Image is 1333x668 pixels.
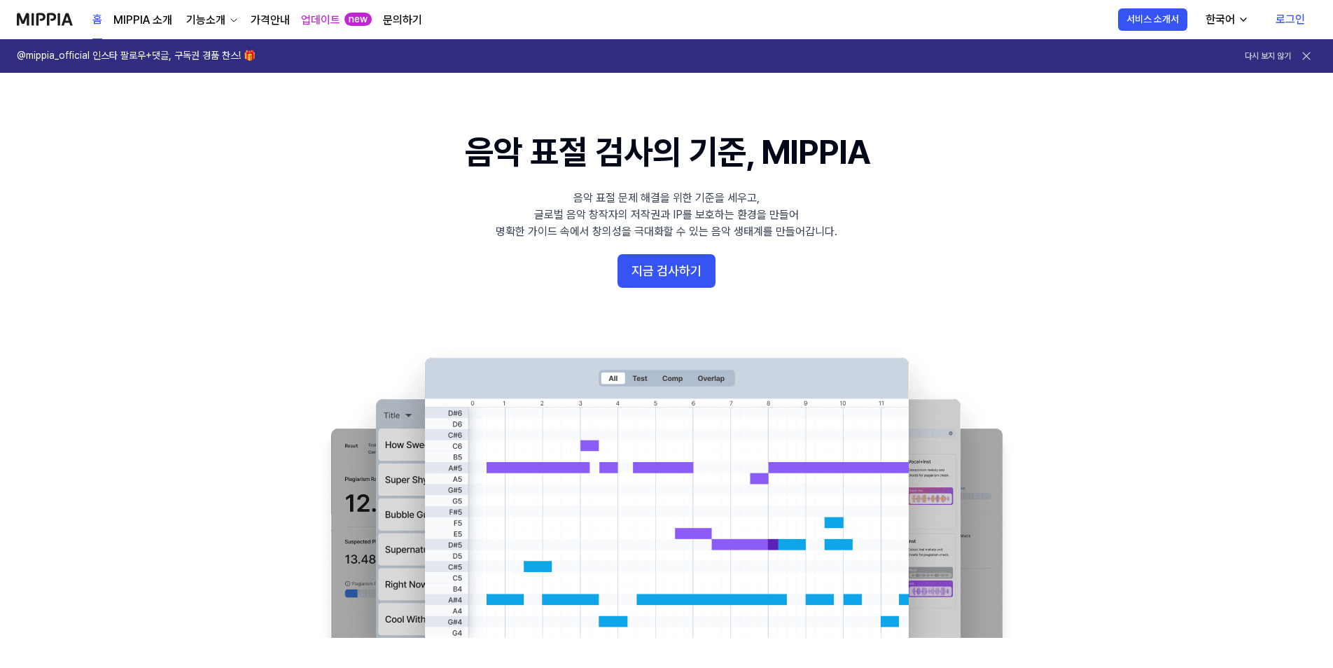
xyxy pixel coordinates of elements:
button: 서비스 소개서 [1118,8,1187,31]
div: 음악 표절 문제 해결을 위한 기준을 세우고, 글로벌 음악 창작자의 저작권과 IP를 보호하는 환경을 만들어 명확한 가이드 속에서 창의성을 극대화할 수 있는 음악 생태계를 만들어... [496,190,837,240]
a: 문의하기 [383,12,422,29]
div: 한국어 [1203,11,1238,28]
a: 홈 [92,1,102,39]
a: 업데이트 [301,12,340,29]
a: MIPPIA 소개 [113,12,172,29]
div: new [344,13,372,27]
button: 다시 보지 않기 [1245,50,1291,62]
button: 기능소개 [183,12,239,29]
button: 한국어 [1194,6,1257,34]
h1: @mippia_official 인스타 팔로우+댓글, 구독권 경품 찬스! 🎁 [17,49,256,63]
div: 기능소개 [183,12,228,29]
h1: 음악 표절 검사의 기준, MIPPIA [465,129,869,176]
img: main Image [302,344,1031,638]
button: 지금 검사하기 [617,254,716,288]
a: 가격안내 [251,12,290,29]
